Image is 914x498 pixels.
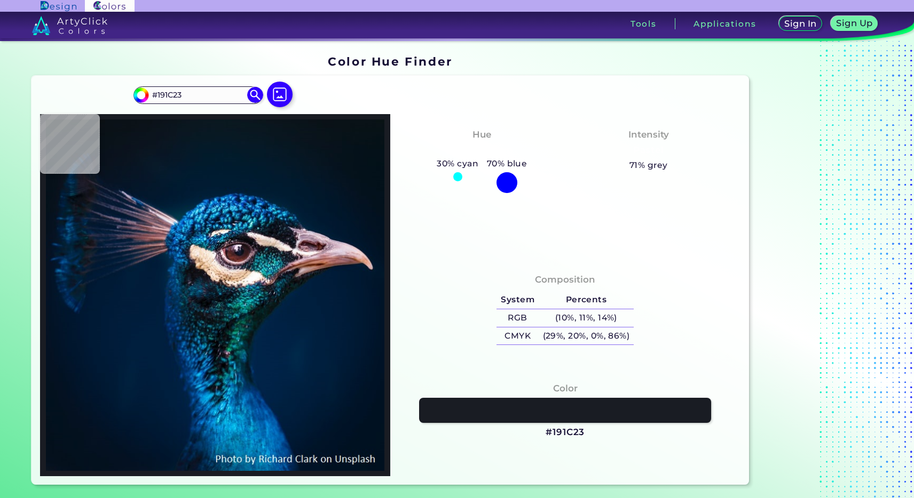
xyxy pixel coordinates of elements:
[539,309,634,327] h5: (10%, 11%, 14%)
[41,1,76,11] img: ArtyClick Design logo
[497,291,538,309] h5: System
[433,157,483,171] h5: 30% cyan
[497,309,538,327] h5: RGB
[472,127,491,142] h4: Hue
[546,426,585,439] h3: #191C23
[247,87,263,103] img: icon search
[628,144,668,157] h3: Pastel
[629,158,668,172] h5: 71% grey
[267,82,293,107] img: icon picture
[45,119,385,471] img: img_pavlin.jpg
[553,381,578,396] h4: Color
[628,127,669,142] h4: Intensity
[535,272,595,287] h4: Composition
[497,327,538,345] h5: CMYK
[781,17,821,30] a: Sign In
[328,53,452,69] h1: Color Hue Finder
[838,19,871,27] h5: Sign Up
[539,327,634,345] h5: (29%, 20%, 0%, 86%)
[32,16,107,35] img: logo_artyclick_colors_white.svg
[483,157,531,171] h5: 70% blue
[447,144,517,157] h3: Tealish Blue
[786,20,815,28] h5: Sign In
[833,17,876,30] a: Sign Up
[539,291,634,309] h5: Percents
[694,20,756,28] h3: Applications
[148,88,248,102] input: type color..
[753,51,887,489] iframe: Advertisement
[631,20,657,28] h3: Tools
